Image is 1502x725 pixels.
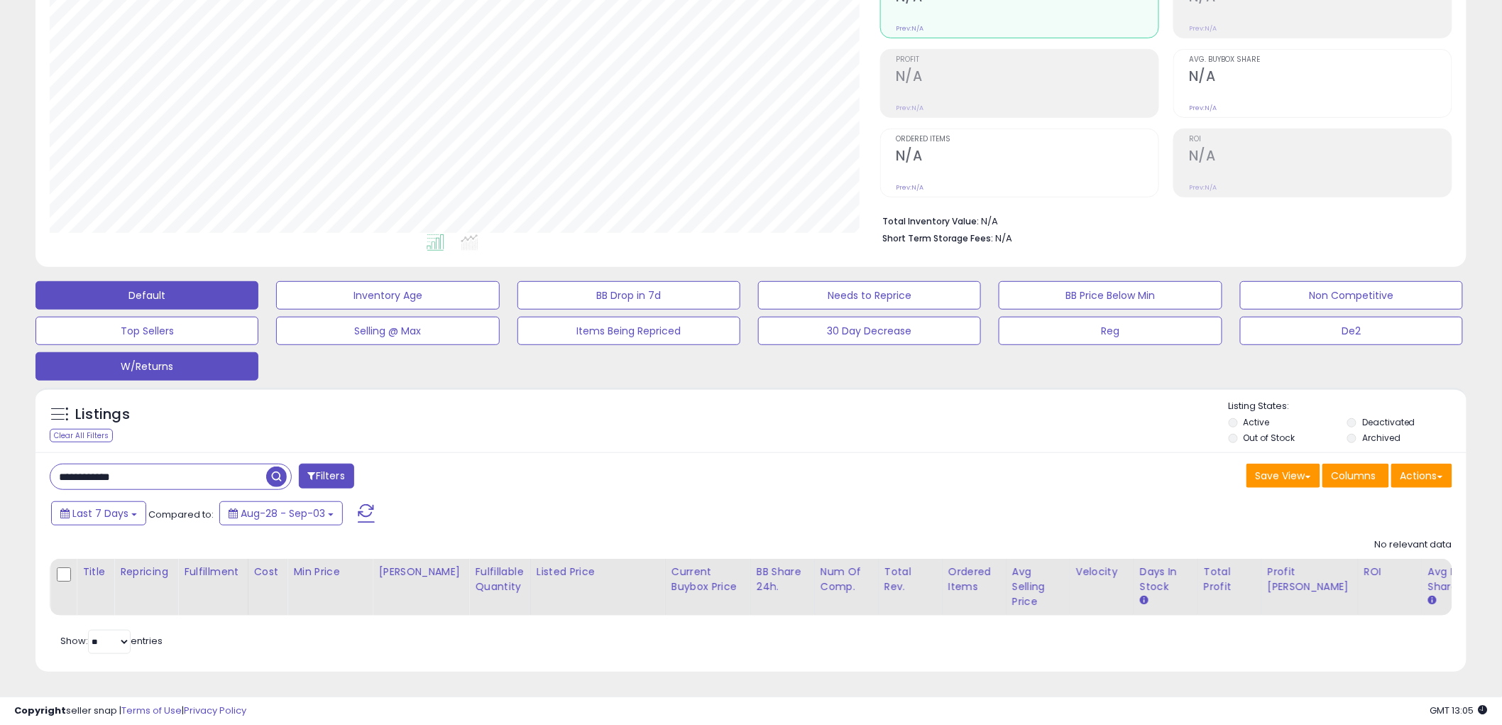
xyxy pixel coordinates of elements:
[1189,104,1217,112] small: Prev: N/A
[537,565,659,579] div: Listed Price
[184,565,241,579] div: Fulfillment
[35,281,258,310] button: Default
[1189,56,1452,64] span: Avg. Buybox Share
[1430,704,1488,717] span: 2025-09-11 13:05 GMT
[60,634,163,648] span: Show: entries
[948,565,1000,594] div: Ordered Items
[821,565,872,594] div: Num of Comp.
[1375,538,1452,552] div: No relevant data
[1362,416,1415,428] label: Deactivated
[14,704,246,718] div: seller snap | |
[1268,565,1352,594] div: Profit [PERSON_NAME]
[121,704,182,717] a: Terms of Use
[1189,24,1217,33] small: Prev: N/A
[1189,148,1452,167] h2: N/A
[50,429,113,442] div: Clear All Filters
[1244,416,1270,428] label: Active
[1229,400,1467,413] p: Listing States:
[1140,565,1192,594] div: Days In Stock
[378,565,463,579] div: [PERSON_NAME]
[1204,565,1256,594] div: Total Profit
[758,281,981,310] button: Needs to Reprice
[276,281,499,310] button: Inventory Age
[120,565,172,579] div: Repricing
[1391,464,1452,488] button: Actions
[1332,469,1376,483] span: Columns
[1076,565,1128,579] div: Velocity
[82,565,108,579] div: Title
[882,212,1442,229] li: N/A
[1246,464,1320,488] button: Save View
[671,565,745,594] div: Current Buybox Price
[757,565,808,594] div: BB Share 24h.
[1140,594,1149,607] small: Days In Stock.
[276,317,499,345] button: Selling @ Max
[896,148,1158,167] h2: N/A
[1362,432,1400,444] label: Archived
[14,704,66,717] strong: Copyright
[896,68,1158,87] h2: N/A
[1240,317,1463,345] button: De2
[1322,464,1389,488] button: Columns
[999,317,1222,345] button: Reg
[1189,136,1452,143] span: ROI
[475,565,524,594] div: Fulfillable Quantity
[241,506,325,520] span: Aug-28 - Sep-03
[1364,565,1416,579] div: ROI
[35,352,258,381] button: W/Returns
[299,464,354,489] button: Filters
[219,501,343,525] button: Aug-28 - Sep-03
[896,136,1158,143] span: Ordered Items
[884,565,936,594] div: Total Rev.
[35,317,258,345] button: Top Sellers
[896,24,923,33] small: Prev: N/A
[995,231,1012,245] span: N/A
[758,317,981,345] button: 30 Day Decrease
[1189,68,1452,87] h2: N/A
[184,704,246,717] a: Privacy Policy
[1428,565,1480,594] div: Avg BB Share
[896,56,1158,64] span: Profit
[1244,432,1295,444] label: Out of Stock
[254,565,282,579] div: Cost
[51,501,146,525] button: Last 7 Days
[293,565,366,579] div: Min Price
[999,281,1222,310] button: BB Price Below Min
[1012,565,1064,609] div: Avg Selling Price
[148,508,214,521] span: Compared to:
[72,506,128,520] span: Last 7 Days
[517,317,740,345] button: Items Being Repriced
[882,215,979,227] b: Total Inventory Value:
[1428,594,1437,607] small: Avg BB Share.
[1189,183,1217,192] small: Prev: N/A
[896,104,923,112] small: Prev: N/A
[896,183,923,192] small: Prev: N/A
[882,232,993,244] b: Short Term Storage Fees:
[75,405,130,425] h5: Listings
[517,281,740,310] button: BB Drop in 7d
[1240,281,1463,310] button: Non Competitive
